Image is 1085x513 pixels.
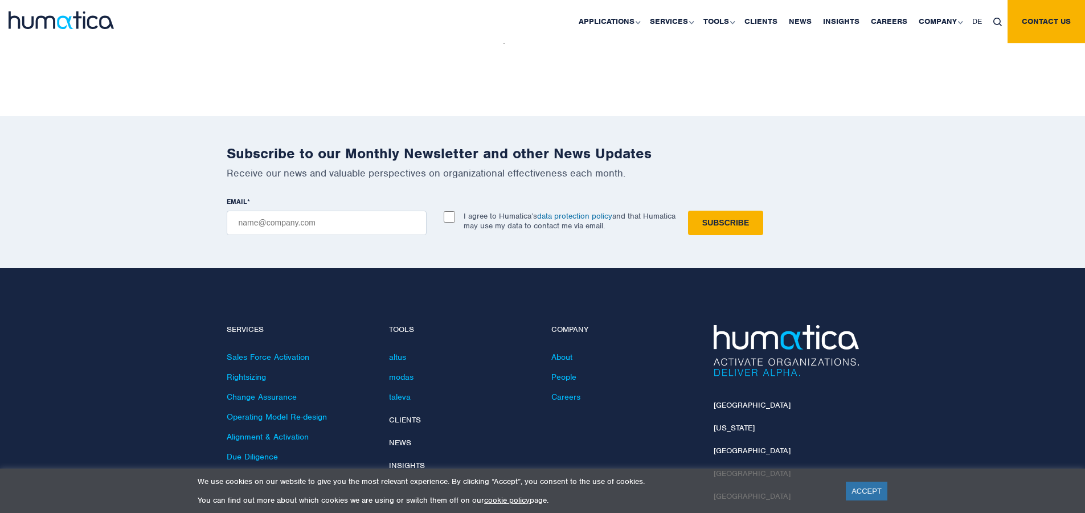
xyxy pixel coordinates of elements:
a: Change Assurance [227,392,297,402]
a: Alignment & Activation [227,432,309,442]
p: You can find out more about which cookies we are using or switch them off on our page. [198,495,832,505]
a: Due Diligence [227,452,278,462]
a: Sales Force Activation [227,352,309,362]
h2: Subscribe to our Monthly Newsletter and other News Updates [227,145,859,162]
p: I agree to Humatica’s and that Humatica may use my data to contact me via email. [464,211,675,231]
a: Operating Model Re-design [227,412,327,422]
a: altus [389,352,406,362]
a: cookie policy [484,495,530,505]
a: Careers [551,392,580,402]
span: DE [972,17,982,26]
input: I agree to Humatica’sdata protection policyand that Humatica may use my data to contact me via em... [444,211,455,223]
img: logo [9,11,114,29]
span: EMAIL [227,197,247,206]
h4: Company [551,325,697,335]
a: News [389,438,411,448]
p: We use cookies on our website to give you the most relevant experience. By clicking “Accept”, you... [198,477,832,486]
a: About [551,352,572,362]
h4: Services [227,325,372,335]
a: Insights [389,461,425,470]
img: Humatica [714,325,859,376]
img: search_icon [993,18,1002,26]
a: People [551,372,576,382]
a: [GEOGRAPHIC_DATA] [714,446,791,455]
a: taleva [389,392,411,402]
a: [US_STATE] [714,423,755,433]
a: modas [389,372,413,382]
h4: Tools [389,325,534,335]
input: Subscribe [688,211,763,235]
a: ACCEPT [846,482,887,500]
input: name@company.com [227,211,427,235]
a: Clients [389,415,421,425]
a: data protection policy [537,211,612,221]
a: Rightsizing [227,372,266,382]
a: [GEOGRAPHIC_DATA] [714,400,791,410]
p: Receive our news and valuable perspectives on organizational effectiveness each month. [227,167,859,179]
